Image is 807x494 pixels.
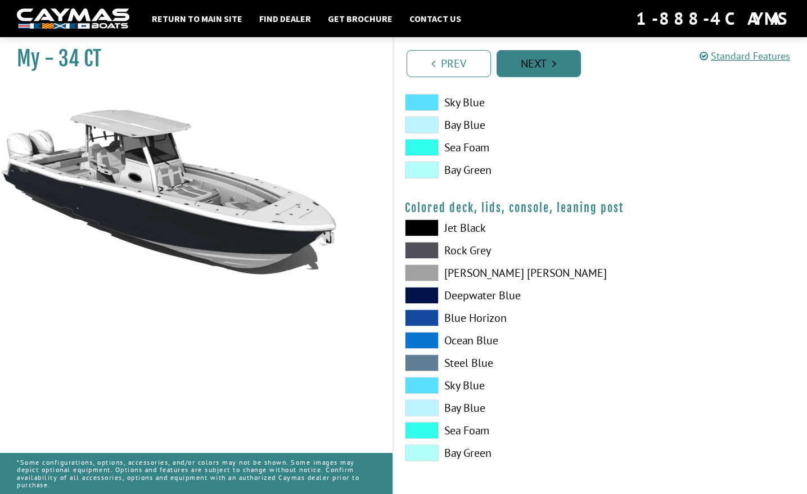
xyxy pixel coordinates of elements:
[146,11,248,26] a: Return to main site
[17,46,364,71] h1: My - 34 CT
[405,264,589,281] label: [PERSON_NAME] [PERSON_NAME]
[405,399,589,416] label: Bay Blue
[254,11,317,26] a: Find Dealer
[405,219,589,236] label: Jet Black
[405,94,589,111] label: Sky Blue
[405,444,589,461] label: Bay Green
[405,309,589,326] label: Blue Horizon
[405,332,589,349] label: Ocean Blue
[405,242,589,259] label: Rock Grey
[405,161,589,178] label: Bay Green
[405,422,589,439] label: Sea Foam
[17,453,376,494] p: *Some configurations, options, accessories, and/or colors may not be shown. Some images may depic...
[407,50,491,77] a: Prev
[405,201,796,215] h4: Colored deck, lids, console, leaning post
[405,287,589,304] label: Deepwater Blue
[497,50,581,77] a: Next
[405,116,589,133] label: Bay Blue
[700,50,790,62] a: Standard Features
[405,354,589,371] label: Steel Blue
[405,139,589,156] label: Sea Foam
[405,377,589,394] label: Sky Blue
[636,6,790,31] div: 1-888-4CAYMAS
[322,11,398,26] a: Get Brochure
[17,8,129,29] img: white-logo-c9c8dbefe5ff5ceceb0f0178aa75bf4bb51f6bca0971e226c86eb53dfe498488.png
[404,11,467,26] a: Contact Us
